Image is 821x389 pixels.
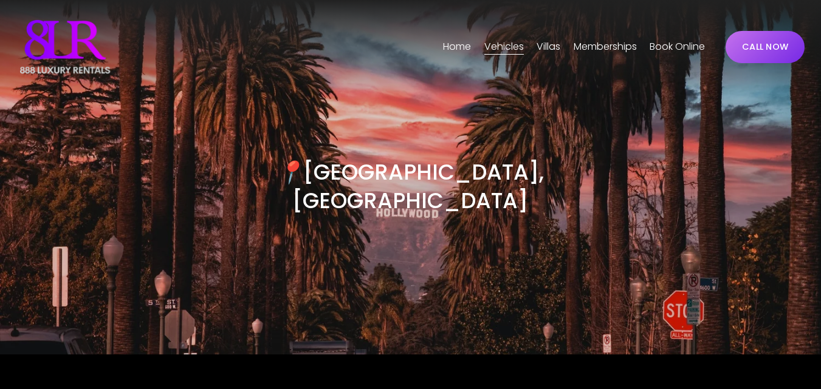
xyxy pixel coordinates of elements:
[650,37,705,56] a: Book Online
[277,157,303,187] em: 📍
[726,31,805,63] a: CALL NOW
[537,37,560,56] a: folder dropdown
[443,37,471,56] a: Home
[213,158,607,215] h3: [GEOGRAPHIC_DATA], [GEOGRAPHIC_DATA]
[574,37,637,56] a: Memberships
[484,38,524,56] span: Vehicles
[484,37,524,56] a: folder dropdown
[537,38,560,56] span: Villas
[16,16,114,77] img: Luxury Car &amp; Home Rentals For Every Occasion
